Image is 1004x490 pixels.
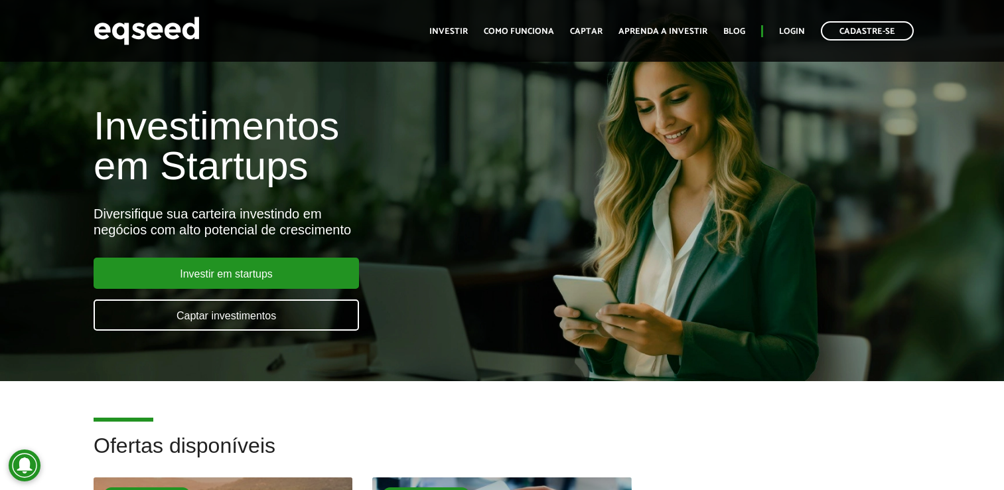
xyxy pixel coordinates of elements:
[821,21,914,41] a: Cadastre-se
[570,27,603,36] a: Captar
[94,434,910,477] h2: Ofertas disponíveis
[94,13,200,48] img: EqSeed
[723,27,745,36] a: Blog
[94,299,359,331] a: Captar investimentos
[484,27,554,36] a: Como funciona
[94,206,576,238] div: Diversifique sua carteira investindo em negócios com alto potencial de crescimento
[779,27,805,36] a: Login
[94,106,576,186] h1: Investimentos em Startups
[618,27,707,36] a: Aprenda a investir
[94,258,359,289] a: Investir em startups
[429,27,468,36] a: Investir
